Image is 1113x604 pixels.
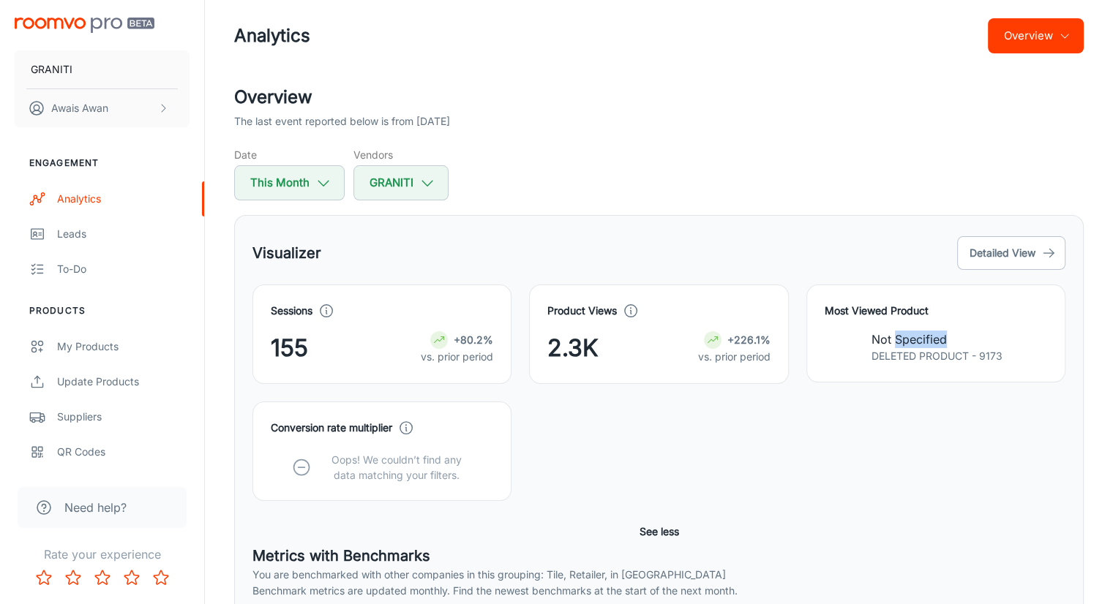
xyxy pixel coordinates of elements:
button: Rate 3 star [88,563,117,592]
div: To-do [57,261,190,277]
div: Analytics [57,191,190,207]
p: vs. prior period [698,349,771,365]
p: GRANITI [31,61,72,78]
button: Rate 5 star [146,563,176,592]
strong: +80.2% [454,333,493,346]
h4: Most Viewed Product [825,303,1047,319]
div: My Products [57,339,190,355]
div: Suppliers [57,409,190,425]
button: GRANITI [15,50,190,88]
p: You are benchmarked with other companies in this grouping: Tile, Retailer, in [GEOGRAPHIC_DATA] [252,567,1065,583]
div: Leads [57,226,190,242]
p: Rate your experience [12,546,192,563]
span: 2.3K [547,331,599,366]
p: Oops! We couldn’t find any data matching your filters. [321,452,473,483]
p: Benchmark metrics are updated monthly. Find the newest benchmarks at the start of the next month. [252,583,1065,599]
p: DELETED PRODUCT - 9173 [872,348,1003,364]
h5: Date [234,147,345,162]
button: See less [634,518,685,545]
p: Awais Awan [51,100,108,116]
h4: Conversion rate multiplier [271,420,392,436]
h4: Sessions [271,303,312,319]
h5: Visualizer [252,242,321,264]
h5: Vendors [353,147,449,162]
p: Not Specified [872,331,1003,348]
button: GRANITI [353,165,449,200]
span: 155 [271,331,308,366]
button: Overview [988,18,1084,53]
p: vs. prior period [421,349,493,365]
div: Update Products [57,374,190,390]
strong: +226.1% [727,333,771,346]
button: Rate 4 star [117,563,146,592]
button: Rate 1 star [29,563,59,592]
p: The last event reported below is from [DATE] [234,113,450,129]
button: Rate 2 star [59,563,88,592]
h5: Metrics with Benchmarks [252,545,1065,567]
h4: Product Views [547,303,617,319]
span: Need help? [64,499,127,516]
button: Detailed View [957,236,1065,270]
button: This Month [234,165,345,200]
h2: Overview [234,84,1084,110]
h1: Analytics [234,23,310,49]
button: Awais Awan [15,89,190,127]
div: QR Codes [57,444,190,460]
img: Roomvo PRO Beta [15,18,154,33]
